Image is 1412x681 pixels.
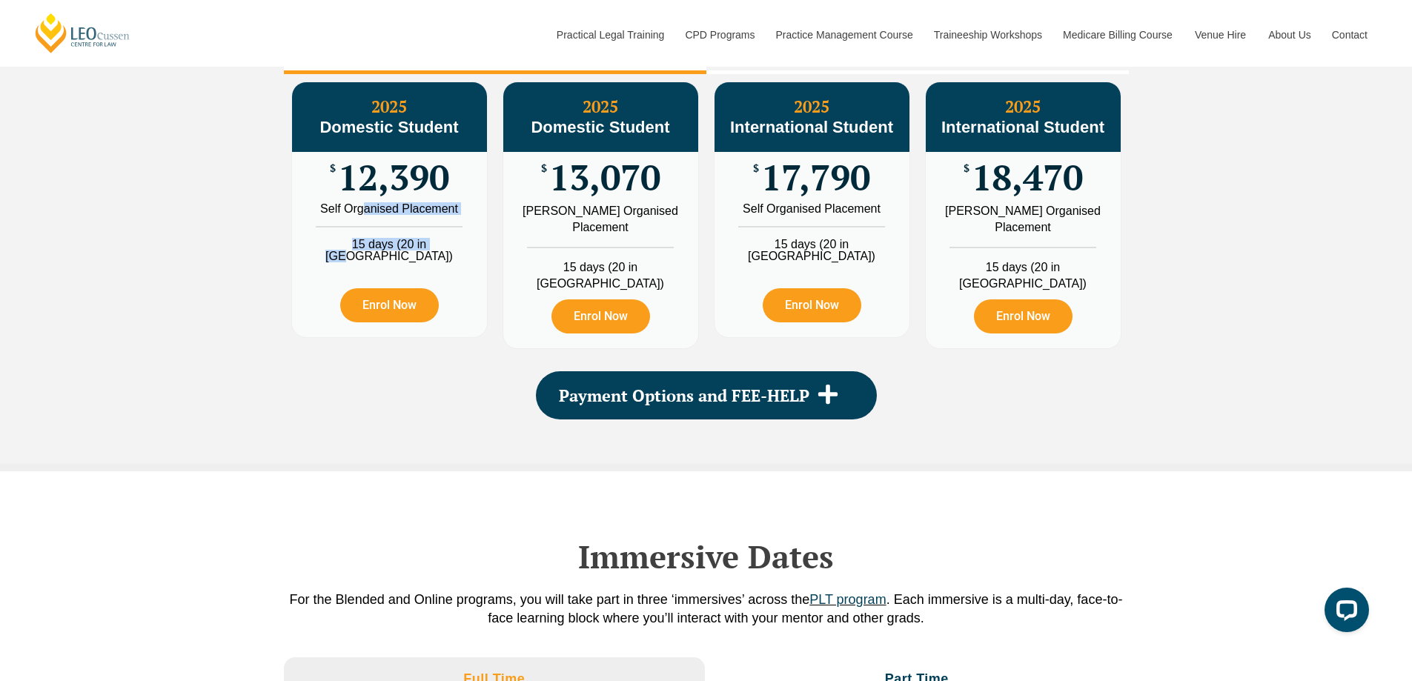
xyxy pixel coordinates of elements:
a: [PERSON_NAME] Centre for Law [33,12,132,54]
div: Self Organised Placement [303,203,476,215]
span: Domestic Student [531,118,669,136]
span: 17,790 [761,163,870,192]
h3: 2025 [715,97,909,137]
div: Self Organised Placement [726,203,898,215]
a: Enrol Now [551,299,650,333]
div: [PERSON_NAME] Organised Placement [514,203,687,236]
h3: 2025 [503,97,698,137]
a: Enrol Now [974,299,1073,333]
h2: Immersive Dates [284,538,1129,575]
a: Practical Legal Training [546,3,674,67]
span: International Student [730,118,893,136]
span: $ [330,163,336,174]
span: 18,470 [972,163,1083,192]
a: Venue Hire [1184,3,1257,67]
a: Enrol Now [763,288,861,322]
iframe: LiveChat chat widget [1313,582,1375,644]
span: $ [964,163,969,174]
a: CPD Programs [674,3,764,67]
p: For the Blended and Online programs, you will take part in three ‘immersives’ across the . Each i... [284,591,1129,628]
li: 15 days (20 in [GEOGRAPHIC_DATA]) [503,247,698,292]
span: International Student [941,118,1104,136]
h3: 2025 [292,97,487,137]
a: Traineeship Workshops [923,3,1052,67]
span: Domestic Student [319,118,458,136]
span: 13,070 [549,163,660,192]
span: Payment Options and FEE-HELP [559,388,809,404]
li: 15 days (20 in [GEOGRAPHIC_DATA]) [926,247,1121,292]
div: [PERSON_NAME] Organised Placement [937,203,1110,236]
li: 15 days (20 in [GEOGRAPHIC_DATA]) [715,226,909,262]
a: Enrol Now [340,288,439,322]
a: About Us [1257,3,1321,67]
li: 15 days (20 in [GEOGRAPHIC_DATA]) [292,226,487,262]
a: PLT program [809,592,886,607]
span: $ [753,163,759,174]
span: 12,390 [338,163,449,192]
h3: 2025 [926,97,1121,137]
a: Medicare Billing Course [1052,3,1184,67]
a: Contact [1321,3,1379,67]
a: Practice Management Course [765,3,923,67]
span: $ [541,163,547,174]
